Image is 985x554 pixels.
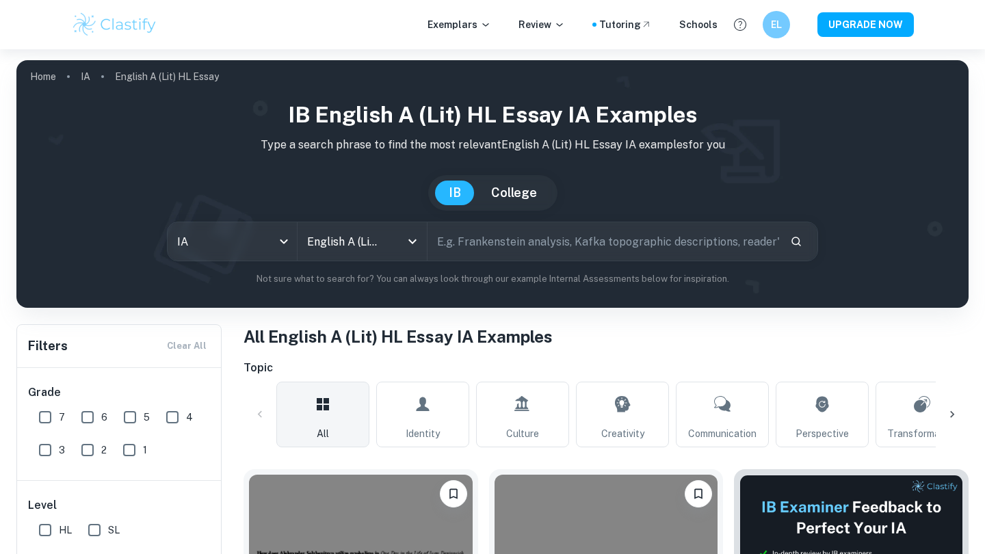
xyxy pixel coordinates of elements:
[101,443,107,458] span: 2
[71,11,158,38] img: Clastify logo
[59,410,65,425] span: 7
[428,222,779,261] input: E.g. Frankenstein analysis, Kafka topographic descriptions, reader's perception...
[785,230,808,253] button: Search
[599,17,652,32] a: Tutoring
[186,410,193,425] span: 4
[601,426,644,441] span: Creativity
[440,480,467,507] button: Bookmark
[406,426,440,441] span: Identity
[244,324,969,349] h1: All English A (Lit) HL Essay IA Examples
[59,443,65,458] span: 3
[101,410,107,425] span: 6
[108,523,120,538] span: SL
[27,98,958,131] h1: IB English A (Lit) HL Essay IA examples
[679,17,718,32] a: Schools
[28,337,68,356] h6: Filters
[144,410,150,425] span: 5
[27,137,958,153] p: Type a search phrase to find the most relevant English A (Lit) HL Essay IA examples for you
[435,181,475,205] button: IB
[143,443,147,458] span: 1
[428,17,491,32] p: Exemplars
[27,272,958,286] p: Not sure what to search for? You can always look through our example Internal Assessments below f...
[317,426,329,441] span: All
[59,523,72,538] span: HL
[688,426,757,441] span: Communication
[28,497,211,514] h6: Level
[30,67,56,86] a: Home
[28,384,211,401] h6: Grade
[168,222,297,261] div: IA
[16,60,969,308] img: profile cover
[796,426,849,441] span: Perspective
[763,11,790,38] button: EL
[115,69,219,84] p: English A (Lit) HL Essay
[685,480,712,507] button: Bookmark
[403,232,422,251] button: Open
[728,13,752,36] button: Help and Feedback
[244,360,969,376] h6: Topic
[887,426,957,441] span: Transformation
[81,67,90,86] a: IA
[817,12,914,37] button: UPGRADE NOW
[506,426,539,441] span: Culture
[518,17,565,32] p: Review
[769,17,785,32] h6: EL
[477,181,551,205] button: College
